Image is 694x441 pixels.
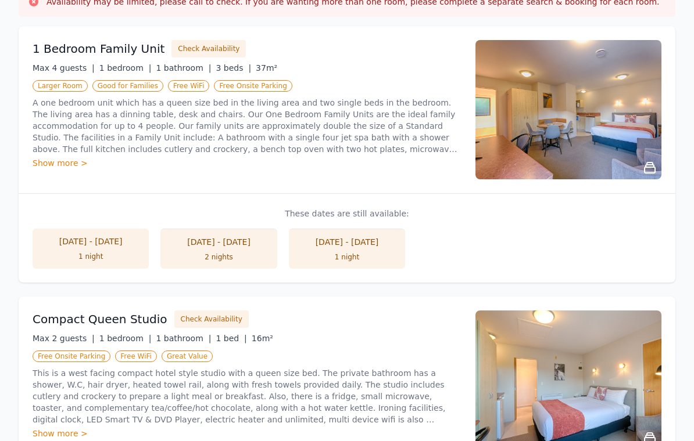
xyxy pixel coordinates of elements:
span: Free WiFi [168,80,210,92]
div: Show more > [33,428,462,439]
span: Max 4 guests | [33,63,95,73]
span: 1 bed | [216,334,246,343]
p: This is a west facing compact hotel style studio with a queen size bed. The private bathroom has ... [33,367,462,425]
span: Larger Room [33,80,88,92]
p: These dates are still available: [33,208,661,219]
span: Free WiFi [115,350,157,362]
span: Great Value [162,350,213,362]
span: 1 bedroom | [99,63,152,73]
span: Good for Families [92,80,163,92]
button: Check Availability [174,310,249,328]
div: Show more > [33,157,462,169]
span: 1 bedroom | [99,334,152,343]
h3: 1 Bedroom Family Unit [33,41,164,57]
span: 1 bathroom | [156,63,211,73]
span: Max 2 guests | [33,334,95,343]
button: Check Availability [171,40,246,57]
div: [DATE] - [DATE] [44,236,137,247]
div: [DATE] - [DATE] [301,236,393,248]
span: 37m² [256,63,277,73]
span: 16m² [252,334,273,343]
div: 1 night [44,252,137,261]
span: Free Onsite Parking [214,80,292,92]
span: Free Onsite Parking [33,350,110,362]
span: 1 bathroom | [156,334,211,343]
div: [DATE] - [DATE] [172,236,265,248]
div: 2 nights [172,252,265,262]
span: 3 beds | [216,63,251,73]
div: 1 night [301,252,393,262]
p: A one bedroom unit which has a queen size bed in the living area and two single beds in the bedro... [33,97,462,155]
h3: Compact Queen Studio [33,311,167,327]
